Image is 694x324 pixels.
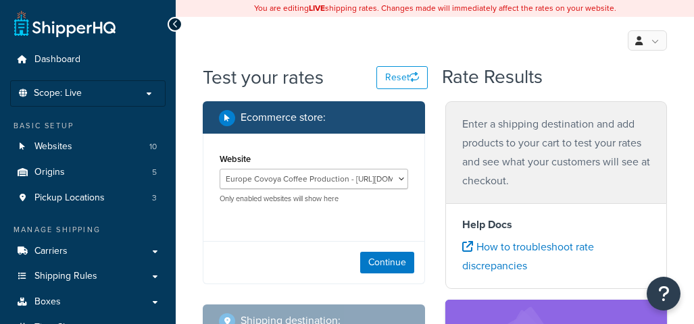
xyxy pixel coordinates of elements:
b: LIVE [309,2,325,14]
span: 3 [152,192,157,204]
a: How to troubleshoot rate discrepancies [462,239,594,273]
a: Pickup Locations3 [10,186,166,211]
h4: Help Docs [462,217,651,233]
div: Manage Shipping [10,224,166,236]
span: Shipping Rules [34,271,97,282]
li: Origins [10,160,166,185]
span: Carriers [34,246,68,257]
a: Shipping Rules [10,264,166,289]
h2: Ecommerce store : [241,111,326,124]
h2: Rate Results [442,67,543,88]
p: Enter a shipping destination and add products to your cart to test your rates and see what your c... [462,115,651,190]
p: Only enabled websites will show here [220,194,408,204]
button: Reset [376,66,428,89]
li: Pickup Locations [10,186,166,211]
span: Scope: Live [34,88,82,99]
span: Websites [34,141,72,153]
a: Origins5 [10,160,166,185]
h1: Test your rates [203,64,324,90]
span: Origins [34,167,65,178]
a: Boxes [10,290,166,315]
span: 10 [149,141,157,153]
button: Open Resource Center [647,277,680,310]
span: Dashboard [34,54,80,65]
span: 5 [152,167,157,178]
li: Websites [10,134,166,159]
button: Continue [360,252,414,273]
label: Website [220,154,251,164]
div: Basic Setup [10,120,166,132]
a: Websites10 [10,134,166,159]
a: Carriers [10,239,166,264]
a: Dashboard [10,47,166,72]
span: Pickup Locations [34,192,105,204]
span: Boxes [34,296,61,308]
